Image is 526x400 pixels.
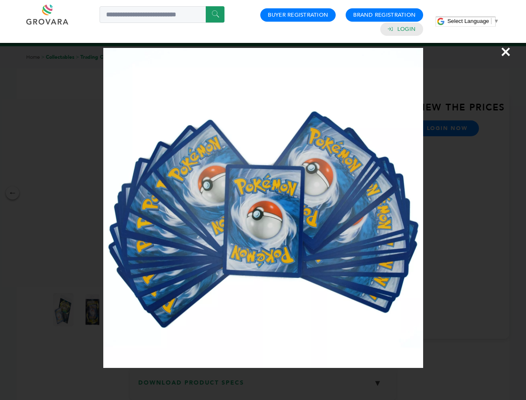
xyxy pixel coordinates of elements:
[397,25,416,33] a: Login
[500,40,511,63] span: ×
[447,18,499,24] a: Select Language​
[268,11,328,19] a: Buyer Registration
[447,18,489,24] span: Select Language
[494,18,499,24] span: ▼
[353,11,416,19] a: Brand Registration
[100,6,224,23] input: Search a product or brand...
[103,48,423,368] img: Image Preview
